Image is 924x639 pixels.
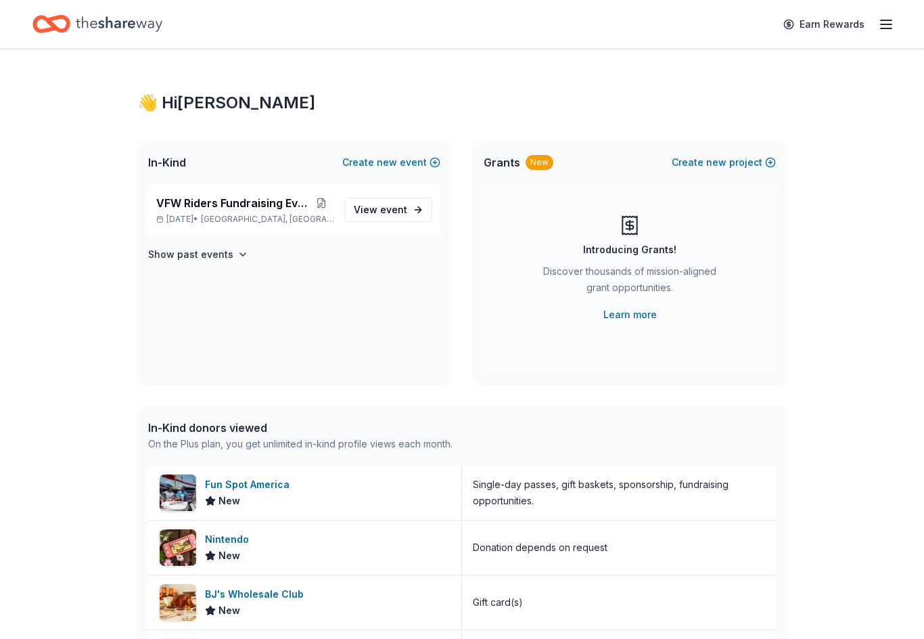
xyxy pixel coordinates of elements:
img: Image for Fun Spot America [160,475,196,511]
div: BJ's Wholesale Club [205,586,309,602]
div: Single-day passes, gift baskets, sponsorship, fundraising opportunities. [473,477,765,509]
a: Home [32,8,162,40]
span: In-Kind [148,154,186,171]
button: Createnewproject [672,154,776,171]
div: Donation depends on request [473,539,607,556]
img: Image for BJ's Wholesale Club [160,584,196,621]
span: new [377,154,397,171]
span: new [706,154,726,171]
span: event [380,204,407,215]
img: Image for Nintendo [160,529,196,566]
p: [DATE] • [156,214,334,225]
div: Discover thousands of mission-aligned grant opportunities. [538,263,722,301]
div: On the Plus plan, you get unlimited in-kind profile views each month. [148,436,453,452]
button: Show past events [148,246,248,263]
div: Nintendo [205,531,254,548]
span: New [218,548,240,564]
div: Gift card(s) [473,594,523,611]
span: VFW Riders Fundraising Event [156,195,308,211]
div: 👋 Hi [PERSON_NAME] [137,92,787,114]
span: New [218,493,240,509]
a: Learn more [603,307,657,323]
span: [GEOGRAPHIC_DATA], [GEOGRAPHIC_DATA] [201,214,334,225]
a: Earn Rewards [775,12,873,37]
a: View event [345,198,432,222]
span: New [218,602,240,619]
div: In-Kind donors viewed [148,420,453,436]
h4: Show past events [148,246,233,263]
span: Grants [484,154,520,171]
span: View [354,202,407,218]
div: Fun Spot America [205,477,295,493]
div: Introducing Grants! [583,242,676,258]
div: New [526,155,553,170]
button: Createnewevent [342,154,440,171]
